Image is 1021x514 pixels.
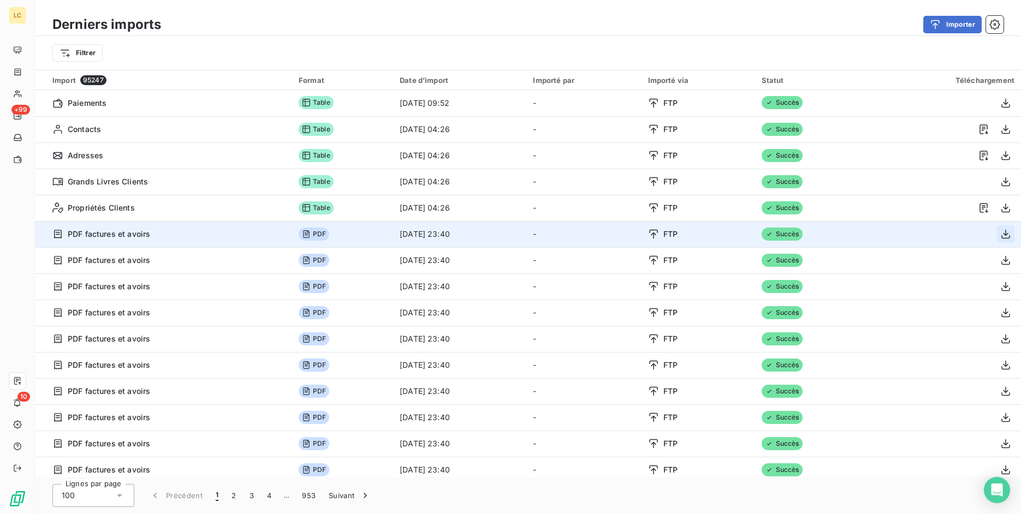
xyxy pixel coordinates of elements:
[68,307,150,318] span: PDF factures et avoirs
[299,201,334,214] span: Table
[526,404,641,431] td: -
[393,352,526,378] td: [DATE] 23:40
[393,273,526,300] td: [DATE] 23:40
[762,280,803,293] span: Succès
[68,412,150,423] span: PDF factures et avoirs
[68,150,103,161] span: Adresses
[9,7,26,24] div: LC
[762,437,803,450] span: Succès
[393,247,526,273] td: [DATE] 23:40
[393,300,526,326] td: [DATE] 23:40
[393,378,526,404] td: [DATE] 23:40
[526,90,641,116] td: -
[533,76,634,85] div: Importé par
[526,247,641,273] td: -
[663,412,678,423] span: FTP
[762,385,803,398] span: Succès
[663,202,678,213] span: FTP
[299,228,329,241] span: PDF
[52,15,161,34] h3: Derniers imports
[663,438,678,449] span: FTP
[526,431,641,457] td: -
[663,150,678,161] span: FTP
[322,484,377,507] button: Suivant
[225,484,242,507] button: 2
[17,392,30,402] span: 10
[299,76,387,85] div: Format
[299,306,329,319] span: PDF
[762,306,803,319] span: Succès
[393,431,526,457] td: [DATE] 23:40
[260,484,278,507] button: 4
[393,457,526,483] td: [DATE] 23:40
[663,98,678,109] span: FTP
[762,411,803,424] span: Succès
[663,176,678,187] span: FTP
[663,333,678,344] span: FTP
[762,201,803,214] span: Succès
[526,326,641,352] td: -
[526,352,641,378] td: -
[762,332,803,345] span: Succès
[299,411,329,424] span: PDF
[526,169,641,195] td: -
[68,98,106,109] span: Paiements
[663,255,678,266] span: FTP
[299,358,329,372] span: PDF
[299,175,334,188] span: Table
[295,484,322,507] button: 953
[299,280,329,293] span: PDF
[526,142,641,169] td: -
[526,116,641,142] td: -
[762,96,803,109] span: Succès
[299,437,329,450] span: PDF
[526,273,641,300] td: -
[762,463,803,476] span: Succès
[62,490,75,501] span: 100
[68,124,101,135] span: Contacts
[762,254,803,267] span: Succès
[68,386,150,397] span: PDF factures et avoirs
[52,44,103,62] button: Filtrer
[762,228,803,241] span: Succès
[762,358,803,372] span: Succès
[663,124,678,135] span: FTP
[984,477,1010,503] div: Open Intercom Messenger
[393,195,526,221] td: [DATE] 04:26
[663,464,678,475] span: FTP
[762,123,803,136] span: Succès
[663,360,678,370] span: FTP
[68,202,135,213] span: Propriétés Clients
[526,300,641,326] td: -
[278,487,295,504] span: …
[299,96,334,109] span: Table
[299,463,329,476] span: PDF
[209,484,225,507] button: 1
[393,116,526,142] td: [DATE] 04:26
[923,16,982,33] button: Importer
[526,378,641,404] td: -
[762,76,863,85] div: Statut
[216,490,218,501] span: 1
[393,90,526,116] td: [DATE] 09:52
[663,229,678,240] span: FTP
[400,76,520,85] div: Date d’import
[68,360,150,370] span: PDF factures et avoirs
[68,255,150,266] span: PDF factures et avoirs
[68,176,148,187] span: Grands Livres Clients
[80,75,106,85] span: 95247
[68,333,150,344] span: PDF factures et avoirs
[299,332,329,345] span: PDF
[762,149,803,162] span: Succès
[393,404,526,431] td: [DATE] 23:40
[9,490,26,507] img: Logo LeanPay
[648,76,749,85] div: Importé via
[393,221,526,247] td: [DATE] 23:40
[11,105,30,115] span: +99
[663,281,678,292] span: FTP
[299,123,334,136] span: Table
[393,169,526,195] td: [DATE] 04:26
[68,464,150,475] span: PDF factures et avoirs
[299,385,329,398] span: PDF
[393,142,526,169] td: [DATE] 04:26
